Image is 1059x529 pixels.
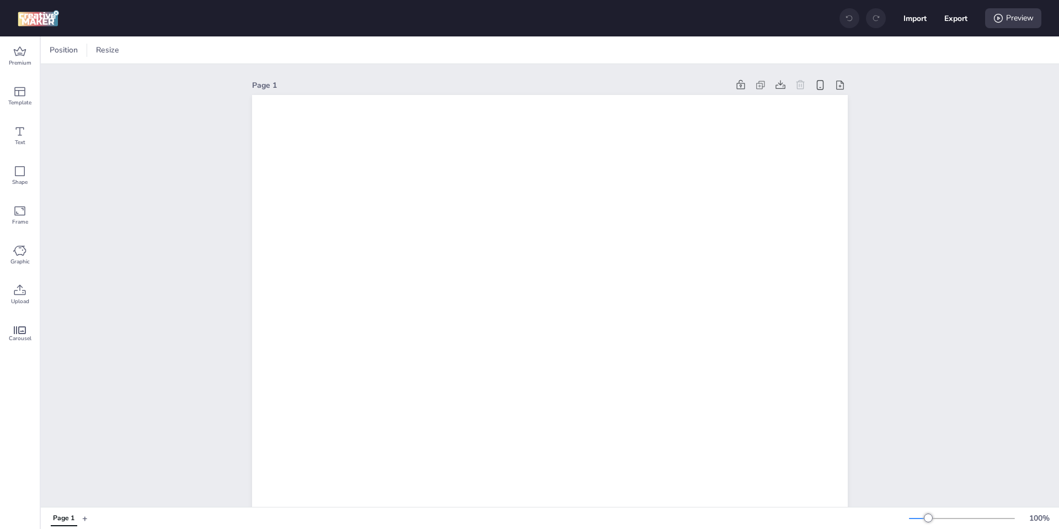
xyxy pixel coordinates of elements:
div: Page 1 [53,514,74,523]
span: Resize [94,44,121,56]
div: Tabs [45,509,82,528]
span: Template [8,98,31,107]
button: Import [903,7,927,30]
span: Position [47,44,80,56]
div: Preview [985,8,1041,28]
button: + [82,509,88,528]
span: Graphic [10,257,30,266]
div: 100 % [1026,512,1052,524]
span: Premium [9,59,31,67]
button: Export [944,7,967,30]
span: Shape [12,178,28,187]
div: Page 1 [252,80,729,91]
img: logo Creative Maker [18,10,59,27]
span: Upload [11,297,29,306]
span: Text [15,138,25,147]
span: Frame [12,218,28,226]
span: Carousel [9,334,31,343]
